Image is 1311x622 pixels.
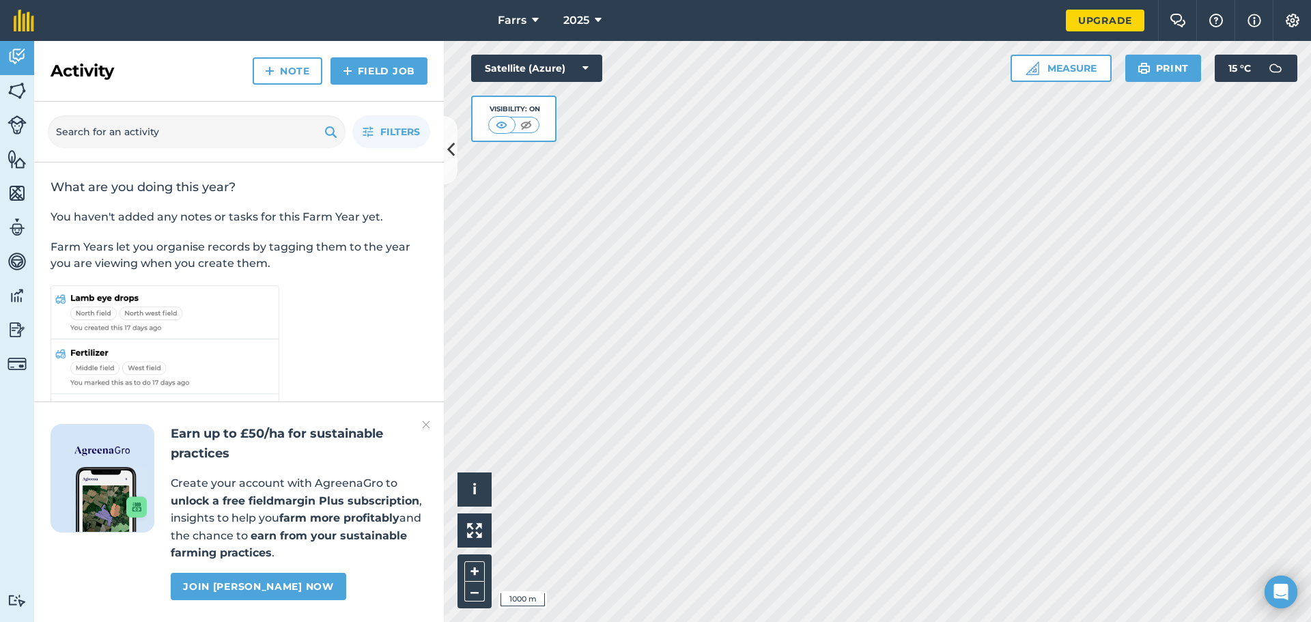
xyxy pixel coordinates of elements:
[1215,55,1297,82] button: 15 °C
[1125,55,1202,82] button: Print
[488,104,540,115] div: Visibility: On
[8,354,27,373] img: svg+xml;base64,PD94bWwgdmVyc2lvbj0iMS4wIiBlbmNvZGluZz0idXRmLTgiPz4KPCEtLSBHZW5lcmF0b3I6IEFkb2JlIE...
[8,251,27,272] img: svg+xml;base64,PD94bWwgdmVyc2lvbj0iMS4wIiBlbmNvZGluZz0idXRmLTgiPz4KPCEtLSBHZW5lcmF0b3I6IEFkb2JlIE...
[8,217,27,238] img: svg+xml;base64,PD94bWwgdmVyc2lvbj0iMS4wIiBlbmNvZGluZz0idXRmLTgiPz4KPCEtLSBHZW5lcmF0b3I6IEFkb2JlIE...
[464,561,485,582] button: +
[51,179,427,195] h2: What are you doing this year?
[467,523,482,538] img: Four arrows, one pointing top left, one top right, one bottom right and the last bottom left
[76,467,147,532] img: Screenshot of the Gro app
[51,239,427,272] p: Farm Years let you organise records by tagging them to the year you are viewing when you create t...
[51,209,427,225] p: You haven't added any notes or tasks for this Farm Year yet.
[51,60,114,82] h2: Activity
[457,472,492,507] button: i
[8,81,27,101] img: svg+xml;base64,PHN2ZyB4bWxucz0iaHR0cDovL3d3dy53My5vcmcvMjAwMC9zdmciIHdpZHRoPSI1NiIgaGVpZ2h0PSI2MC...
[279,511,399,524] strong: farm more profitably
[171,424,427,464] h2: Earn up to £50/ha for sustainable practices
[171,573,346,600] a: Join [PERSON_NAME] now
[380,124,420,139] span: Filters
[48,115,346,148] input: Search for an activity
[493,118,510,132] img: svg+xml;base64,PHN2ZyB4bWxucz0iaHR0cDovL3d3dy53My5vcmcvMjAwMC9zdmciIHdpZHRoPSI1MCIgaGVpZ2h0PSI0MC...
[14,10,34,31] img: fieldmargin Logo
[352,115,430,148] button: Filters
[8,320,27,340] img: svg+xml;base64,PD94bWwgdmVyc2lvbj0iMS4wIiBlbmNvZGluZz0idXRmLTgiPz4KPCEtLSBHZW5lcmF0b3I6IEFkb2JlIE...
[1026,61,1039,75] img: Ruler icon
[8,183,27,203] img: svg+xml;base64,PHN2ZyB4bWxucz0iaHR0cDovL3d3dy53My5vcmcvMjAwMC9zdmciIHdpZHRoPSI1NiIgaGVpZ2h0PSI2MC...
[1265,576,1297,608] div: Open Intercom Messenger
[253,57,322,85] a: Note
[8,285,27,306] img: svg+xml;base64,PD94bWwgdmVyc2lvbj0iMS4wIiBlbmNvZGluZz0idXRmLTgiPz4KPCEtLSBHZW5lcmF0b3I6IEFkb2JlIE...
[171,529,407,560] strong: earn from your sustainable farming practices
[422,416,430,433] img: svg+xml;base64,PHN2ZyB4bWxucz0iaHR0cDovL3d3dy53My5vcmcvMjAwMC9zdmciIHdpZHRoPSIyMiIgaGVpZ2h0PSIzMC...
[518,118,535,132] img: svg+xml;base64,PHN2ZyB4bWxucz0iaHR0cDovL3d3dy53My5vcmcvMjAwMC9zdmciIHdpZHRoPSI1MCIgaGVpZ2h0PSI0MC...
[8,115,27,135] img: svg+xml;base64,PD94bWwgdmVyc2lvbj0iMS4wIiBlbmNvZGluZz0idXRmLTgiPz4KPCEtLSBHZW5lcmF0b3I6IEFkb2JlIE...
[171,494,419,507] strong: unlock a free fieldmargin Plus subscription
[1170,14,1186,27] img: Two speech bubbles overlapping with the left bubble in the forefront
[324,124,337,140] img: svg+xml;base64,PHN2ZyB4bWxucz0iaHR0cDovL3d3dy53My5vcmcvMjAwMC9zdmciIHdpZHRoPSIxOSIgaGVpZ2h0PSIyNC...
[1066,10,1144,31] a: Upgrade
[464,582,485,602] button: –
[498,12,526,29] span: Farrs
[473,481,477,498] span: i
[343,63,352,79] img: svg+xml;base64,PHN2ZyB4bWxucz0iaHR0cDovL3d3dy53My5vcmcvMjAwMC9zdmciIHdpZHRoPSIxNCIgaGVpZ2h0PSIyNC...
[1011,55,1112,82] button: Measure
[1228,55,1251,82] span: 15 ° C
[8,149,27,169] img: svg+xml;base64,PHN2ZyB4bWxucz0iaHR0cDovL3d3dy53My5vcmcvMjAwMC9zdmciIHdpZHRoPSI1NiIgaGVpZ2h0PSI2MC...
[1138,60,1151,76] img: svg+xml;base64,PHN2ZyB4bWxucz0iaHR0cDovL3d3dy53My5vcmcvMjAwMC9zdmciIHdpZHRoPSIxOSIgaGVpZ2h0PSIyNC...
[330,57,427,85] a: Field Job
[8,46,27,67] img: svg+xml;base64,PD94bWwgdmVyc2lvbj0iMS4wIiBlbmNvZGluZz0idXRmLTgiPz4KPCEtLSBHZW5lcmF0b3I6IEFkb2JlIE...
[8,594,27,607] img: svg+xml;base64,PD94bWwgdmVyc2lvbj0iMS4wIiBlbmNvZGluZz0idXRmLTgiPz4KPCEtLSBHZW5lcmF0b3I6IEFkb2JlIE...
[1262,55,1289,82] img: svg+xml;base64,PD94bWwgdmVyc2lvbj0iMS4wIiBlbmNvZGluZz0idXRmLTgiPz4KPCEtLSBHZW5lcmF0b3I6IEFkb2JlIE...
[171,475,427,562] p: Create your account with AgreenaGro to , insights to help you and the chance to .
[1284,14,1301,27] img: A cog icon
[265,63,274,79] img: svg+xml;base64,PHN2ZyB4bWxucz0iaHR0cDovL3d3dy53My5vcmcvMjAwMC9zdmciIHdpZHRoPSIxNCIgaGVpZ2h0PSIyNC...
[471,55,602,82] button: Satellite (Azure)
[563,12,589,29] span: 2025
[1247,12,1261,29] img: svg+xml;base64,PHN2ZyB4bWxucz0iaHR0cDovL3d3dy53My5vcmcvMjAwMC9zdmciIHdpZHRoPSIxNyIgaGVpZ2h0PSIxNy...
[1208,14,1224,27] img: A question mark icon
